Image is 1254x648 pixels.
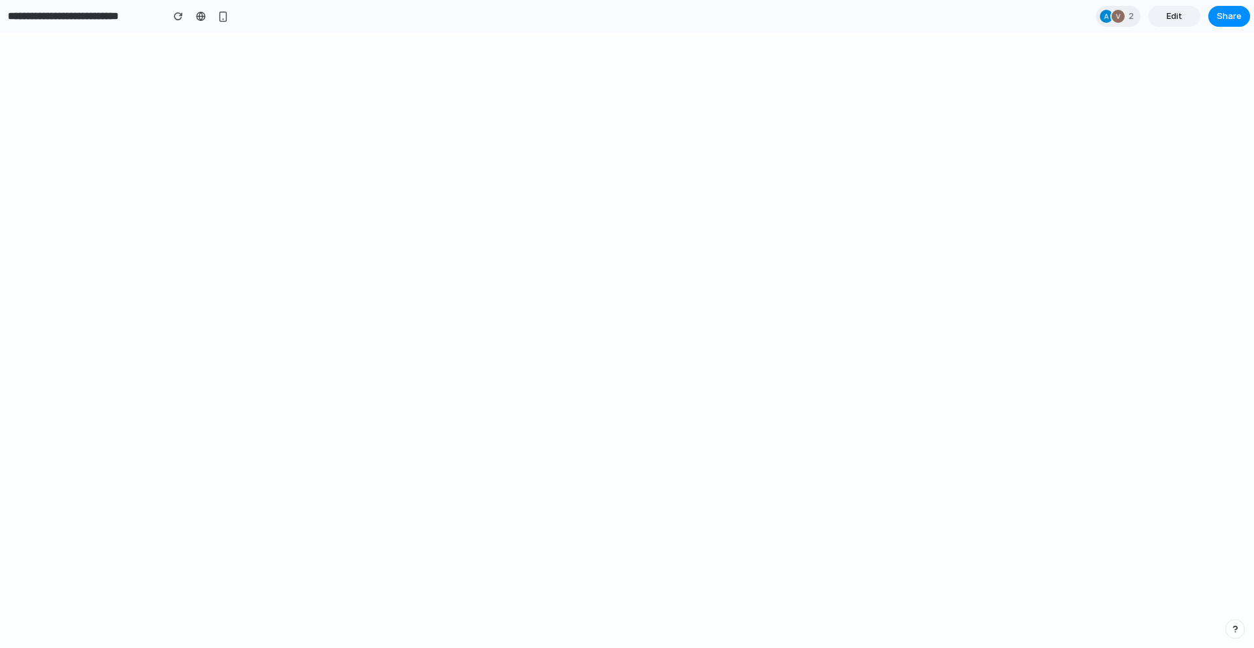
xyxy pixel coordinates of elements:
[1096,6,1140,27] div: 2
[1208,6,1250,27] button: Share
[1129,10,1138,23] span: 2
[1166,10,1182,23] span: Edit
[1148,6,1200,27] a: Edit
[1217,10,1242,23] span: Share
